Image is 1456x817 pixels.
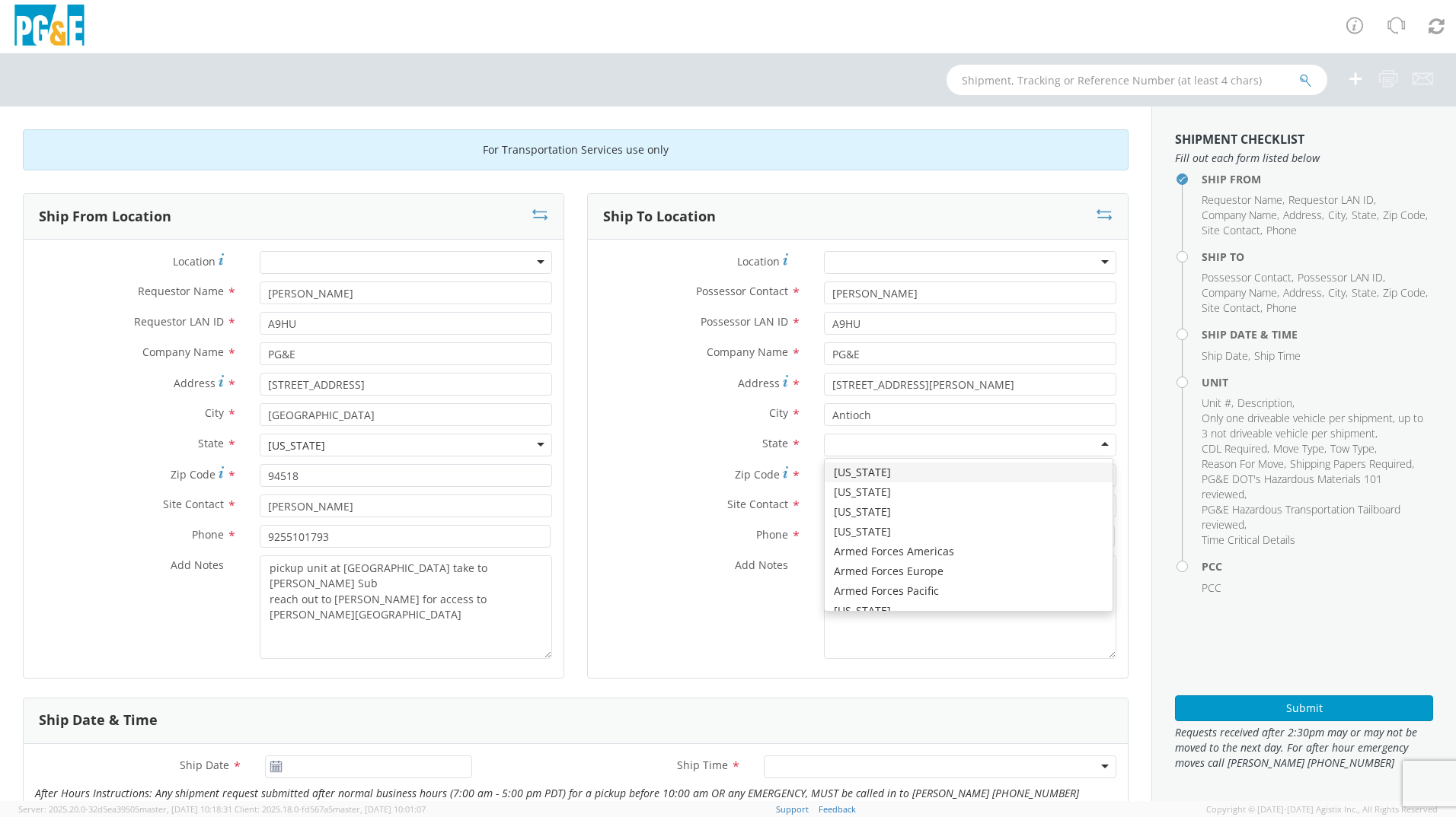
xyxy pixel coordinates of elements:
span: Ship Time [677,758,728,772]
li: , [1202,348,1250,364]
span: Copyright © [DATE]-[DATE] Agistix Inc., All Rights Reserved [1206,803,1438,815]
span: PG&E DOT's Hazardous Materials 101 reviewed [1202,472,1382,501]
li: , [1202,502,1429,532]
input: Shipment, Tracking or Reference Number (at least 4 chars) [947,65,1327,95]
span: Phone [756,527,788,542]
li: , [1202,472,1429,502]
li: , [1283,208,1324,223]
div: Armed Forces Europe [825,561,1112,581]
span: PCC [1202,580,1221,595]
div: [US_STATE] [825,463,1112,482]
h3: Ship Date & Time [39,713,158,728]
span: Add Notes [735,558,788,572]
h3: Ship To Location [603,209,716,224]
li: , [1383,285,1428,300]
div: [US_STATE] [825,502,1112,522]
span: Ship Date [1202,348,1248,363]
span: Add Notes [171,558,224,572]
span: Address [738,376,780,390]
span: City [1328,285,1346,300]
li: , [1330,441,1377,456]
span: Company Name [1202,285,1277,300]
span: Time Critical Details [1202,532,1295,547]
span: Zip Code [1383,208,1426,222]
span: Site Contact [1202,300,1260,315]
span: Zip Code [735,467,780,482]
li: , [1273,441,1327,456]
span: Description [1237,396,1292,410]
span: State [198,436,224,450]
div: For Transportation Services use only [23,129,1129,170]
span: State [1352,208,1377,222]
span: Fill out each form listed below [1175,151,1433,166]
a: Feedback [819,803,856,815]
span: Phone [1266,300,1297,315]
li: , [1352,208,1379,223]
li: , [1352,285,1379,300]
span: State [762,436,788,450]
span: Possessor Contact [1202,270,1292,285]
span: Phone [1266,223,1297,237]
li: , [1202,396,1234,411]
li: , [1328,208,1348,223]
span: Address [174,376,216,390]
span: Company Name [707,345,788,359]
li: , [1383,208,1428,223]
h4: Ship To [1202,251,1433,262]
h4: Ship Date & Time [1202,329,1433,340]
li: , [1202,411,1429,441]
li: , [1202,192,1285,208]
span: Requestor Name [1202,192,1282,207]
h4: PCC [1202,561,1433,572]
span: PG&E Hazardous Transportation Tailboard reviewed [1202,502,1400,532]
span: master, [DATE] 10:18:31 [139,803,232,815]
span: Requestor LAN ID [1288,192,1374,207]
span: Address [1283,285,1322,300]
li: , [1298,270,1385,285]
div: Armed Forces Americas [825,542,1112,561]
span: Possessor LAN ID [1298,270,1383,285]
span: Phone [192,527,224,542]
li: , [1202,300,1263,316]
li: , [1202,285,1279,300]
span: State [1352,285,1377,300]
li: , [1202,441,1269,456]
span: Requests received after 2:30pm may or may not be moved to the next day. For after hour emergency ... [1175,725,1433,771]
div: [US_STATE] [825,482,1112,502]
span: Ship Time [1254,348,1301,363]
a: Support [776,803,809,815]
li: , [1202,456,1286,472]
h3: Ship From Location [39,209,171,224]
h4: Unit [1202,377,1433,388]
div: [US_STATE] [268,438,325,453]
strong: Shipment Checklist [1175,131,1304,148]
h4: Ship From [1202,173,1433,185]
span: Address [1283,208,1322,222]
span: Shipping Papers Required [1290,456,1412,471]
li: , [1202,223,1263,238]
span: Site Contact [163,497,224,511]
span: Zip Code [1383,285,1426,300]
span: Site Contact [727,497,788,511]
div: [US_STATE] [825,522,1112,542]
span: Move Type [1273,441,1324,456]
li: , [1237,396,1295,411]
li: , [1288,192,1376,208]
span: Requestor LAN ID [134,314,224,329]
span: Ship Date [180,758,229,772]
button: Submit [1175,695,1433,721]
span: Location [173,254,216,269]
span: City [1328,208,1346,222]
div: [US_STATE] [825,601,1112,621]
span: City [205,405,224,420]
span: Possessor Contact [696,284,788,298]
i: After Hours Instructions: Any shipment request submitted after normal business hours (7:00 am - 5... [35,786,1079,815]
span: Unit # [1202,396,1231,410]
span: Company Name [1202,208,1277,222]
span: Site Contact [1202,223,1260,237]
li: , [1328,285,1348,300]
li: , [1290,456,1414,472]
span: CDL Required [1202,441,1267,456]
span: Client: 2025.18.0-fd567a5 [235,803,426,815]
span: Zip Code [171,467,216,482]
